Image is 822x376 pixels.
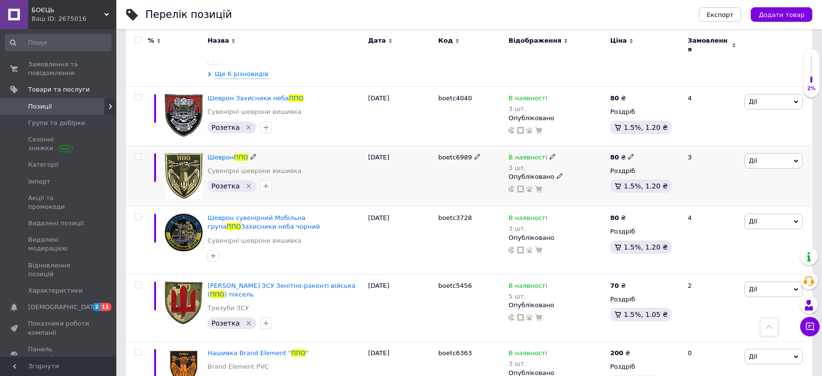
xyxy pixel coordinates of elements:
span: % [148,36,154,45]
span: boetc3728 [438,214,472,221]
span: 2 [93,303,100,311]
img: Шеврон Захисники неба ППО [165,94,203,137]
div: 4 [682,206,742,274]
span: boetc4040 [438,94,472,102]
span: Імпорт [28,177,50,186]
a: Сувенірні шеврони вишивка [207,108,301,116]
span: boetc6363 [438,349,472,357]
b: 80 [610,154,619,161]
a: Brand Element PVC [207,362,269,371]
span: Акції та промокоди [28,194,90,211]
button: Чат з покупцем [800,317,820,336]
span: Видалені позиції [28,219,84,228]
div: Опубліковано [508,301,605,310]
div: Опубліковано [508,114,605,123]
div: Перелік позицій [145,10,232,20]
svg: Видалити мітку [245,182,253,190]
span: Замовлення [688,36,729,54]
span: 1.5%, 1.05 ₴ [624,311,668,318]
span: В наявності [508,349,547,360]
span: Панель управління [28,345,90,362]
div: 3 шт. [508,360,547,367]
span: " [306,349,309,357]
span: ) піксель [224,291,253,298]
span: Розетка [211,124,239,131]
span: Шеврон сувенірний Мобільна група [207,214,305,230]
span: Товари та послуги [28,85,90,94]
span: Дії [749,98,757,105]
span: Шеврон Захисники неба [207,94,289,102]
a: Сувенірні шеврони вишивка [207,167,301,175]
div: ₴ [610,214,626,222]
a: ШевронППО [207,154,248,161]
div: 5 шт. [508,293,547,300]
div: 3 шт. [508,164,556,172]
b: 80 [610,214,619,221]
div: Опубліковано [508,172,605,181]
a: Сувенірні шеврони вишивка [207,236,301,245]
div: 2% [804,85,819,92]
div: ₴ [610,94,626,103]
span: Дії [749,157,757,164]
div: [DATE] [365,145,436,206]
span: Видалені модерацією [28,235,90,253]
span: Ще 6 різновидів [215,70,268,79]
div: 3 [682,145,742,206]
div: Роздріб [610,227,680,236]
b: 200 [610,349,623,357]
span: Характеристики [28,286,83,295]
div: ₴ [610,153,634,162]
svg: Видалити мітку [245,124,253,131]
span: Розетка [211,182,239,190]
span: ППО [234,154,249,161]
div: Роздріб [610,362,680,371]
span: В наявності [508,154,547,164]
div: Ваш ID: 2675016 [32,15,116,23]
div: [DATE] [365,206,436,274]
span: В наявності [508,282,547,292]
span: Шеврон [207,154,234,161]
div: 4 [682,87,742,146]
span: Сезонні знижки [28,135,90,153]
span: Дії [749,285,757,293]
span: Розетка [211,319,239,327]
span: Відображення [508,36,561,45]
span: ППО [226,223,241,230]
span: boetc5456 [438,282,472,289]
span: Додати товар [759,11,805,18]
span: Нашивка Brand Element " [207,349,291,357]
div: Роздріб [610,295,680,304]
span: Групи та добірки [28,119,85,127]
div: [DATE] [365,274,436,342]
span: Назва [207,36,229,45]
input: Пошук [5,34,111,51]
img: Шеврон ЗСУ Зенітно-ракенті війська (ППО) піксель [165,282,203,324]
span: Код [438,36,453,45]
span: Показники роботи компанії [28,319,90,337]
div: 3 шт. [508,225,547,232]
div: Роздріб [610,167,680,175]
div: Опубліковано [508,234,605,242]
div: ₴ [610,282,626,290]
a: Тризуби ЗСУ [207,304,249,313]
span: Захисники неба чорний [241,223,320,230]
span: [DEMOGRAPHIC_DATA] [28,303,100,312]
div: 2 [682,274,742,342]
span: Дії [749,353,757,360]
span: Замовлення та повідомлення [28,60,90,78]
img: Шеврон ППО [165,153,203,199]
span: Дії [749,218,757,225]
span: 1.5%, 1.20 ₴ [624,243,668,251]
b: 80 [610,94,619,102]
div: ₴ [610,349,630,358]
a: Шеврон сувенірний Мобільна групаППОЗахисники неба чорний [207,214,320,230]
a: Шеврон Захисники небаППО [207,94,303,102]
div: Роздріб [610,108,680,116]
svg: Видалити мітку [245,319,253,327]
span: Дата [368,36,386,45]
span: Категорії [28,160,59,169]
span: 11 [100,303,111,311]
span: boetc6989 [438,154,472,161]
b: 70 [610,282,619,289]
span: 1.5%, 1.20 ₴ [624,182,668,190]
